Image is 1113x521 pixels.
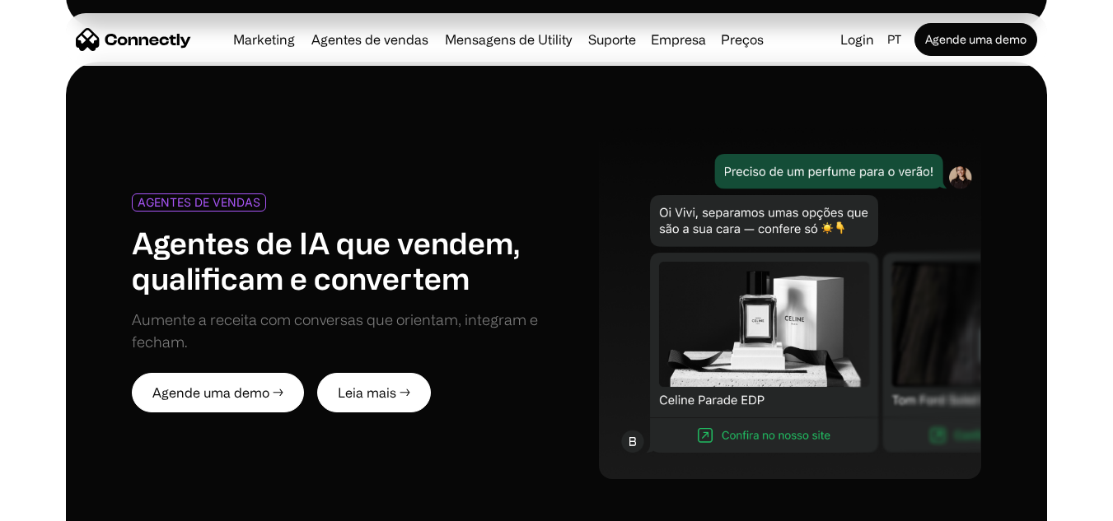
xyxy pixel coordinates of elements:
h1: Agentes de IA que vendem, qualificam e convertem [132,225,557,295]
aside: Language selected: Português (Brasil) [16,491,99,515]
a: Leia mais → [317,373,431,412]
a: Agende uma demo [914,23,1037,56]
div: pt [887,28,901,51]
div: pt [881,28,911,51]
ul: Language list [33,492,99,515]
a: Marketing [227,33,302,46]
div: Aumente a receita com conversas que orientam, integram e fecham. [132,309,557,353]
div: Empresa [651,28,706,51]
a: Suporte [582,33,643,46]
a: Mensagens de Utility [438,33,578,46]
div: Empresa [646,28,711,51]
a: Login [834,28,881,51]
a: Preços [714,33,770,46]
a: Agende uma demo → [132,373,304,412]
a: home [76,27,191,52]
a: Agentes de vendas [305,33,435,46]
div: AGENTES DE VENDAS [138,196,260,208]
